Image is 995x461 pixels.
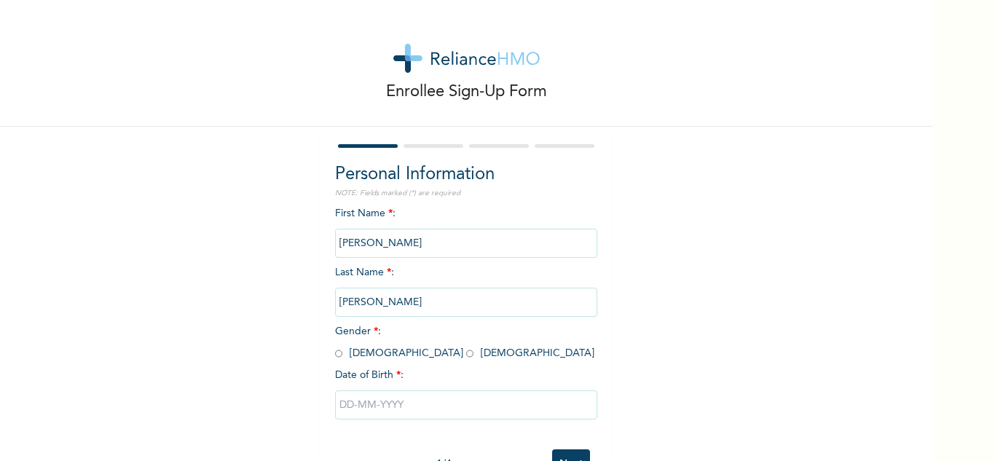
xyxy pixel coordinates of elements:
input: DD-MM-YYYY [335,390,597,419]
span: First Name : [335,208,597,248]
span: Gender : [DEMOGRAPHIC_DATA] [DEMOGRAPHIC_DATA] [335,326,594,358]
p: Enrollee Sign-Up Form [386,80,547,104]
input: Enter your last name [335,288,597,317]
input: Enter your first name [335,229,597,258]
span: Date of Birth : [335,368,404,383]
span: Last Name : [335,267,597,307]
p: NOTE: Fields marked (*) are required [335,188,597,199]
img: logo [393,44,540,73]
h2: Personal Information [335,162,597,188]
